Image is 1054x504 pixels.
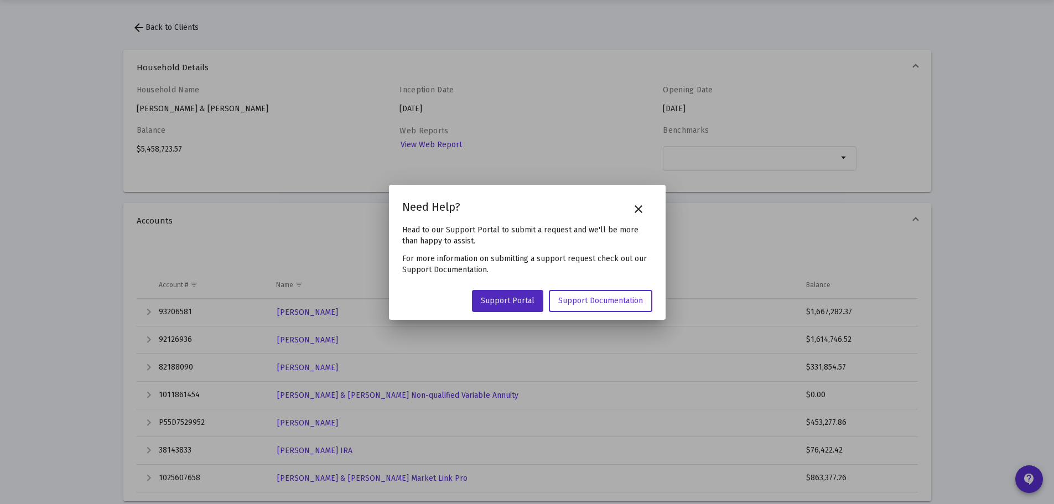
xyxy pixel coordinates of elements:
[632,202,645,216] mat-icon: close
[481,296,534,305] span: Support Portal
[402,253,652,276] p: For more information on submitting a support request check out our Support Documentation.
[472,290,543,312] a: Support Portal
[558,296,643,305] span: Support Documentation
[402,198,460,216] h2: Need Help?
[549,290,652,312] a: Support Documentation
[402,225,652,247] p: Head to our Support Portal to submit a request and we'll be more than happy to assist.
